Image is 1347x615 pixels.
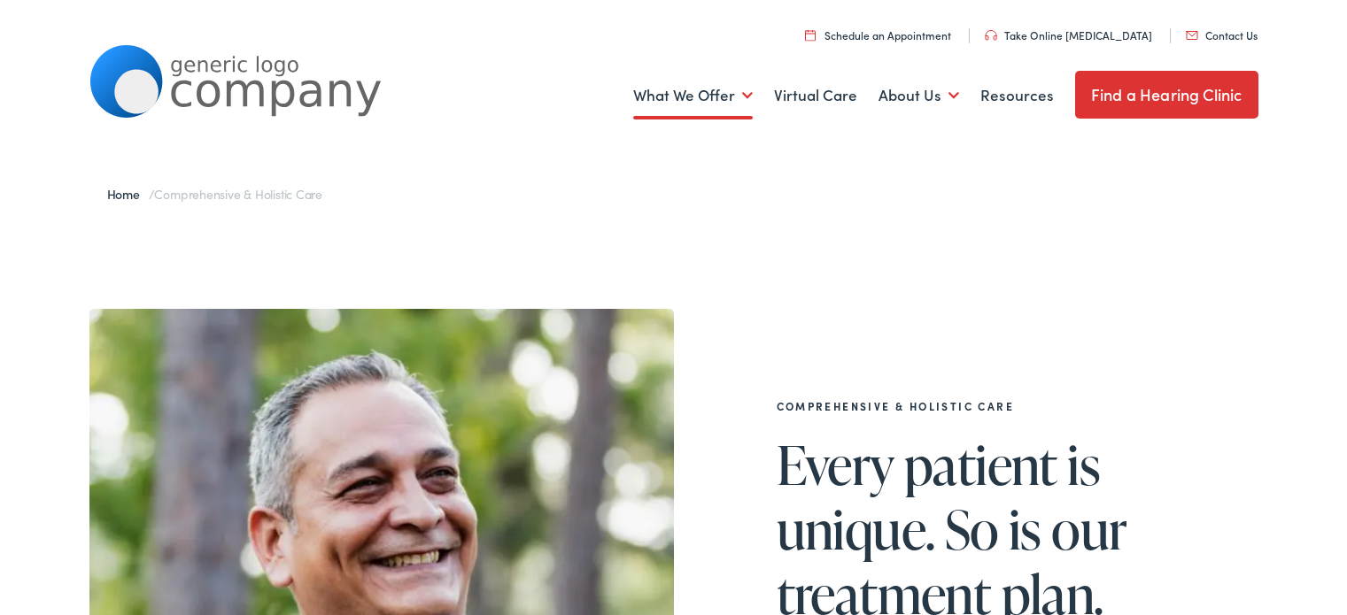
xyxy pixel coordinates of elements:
a: Schedule an Appointment [805,27,951,42]
span: our [1051,500,1126,558]
span: Comprehensive & Holistic Care [154,185,322,203]
h2: Comprehensive & Holistic Care [777,400,1202,412]
span: unique. [777,500,935,558]
a: Resources [980,63,1054,128]
a: Virtual Care [774,63,857,128]
span: patient [904,435,1057,494]
a: What We Offer [633,63,753,128]
span: is [1009,500,1041,558]
img: utility icon [985,30,997,41]
span: So [945,500,999,558]
a: Contact Us [1186,27,1258,42]
a: Home [107,185,149,203]
span: is [1067,435,1100,494]
a: About Us [879,63,959,128]
a: Take Online [MEDICAL_DATA] [985,27,1152,42]
img: utility icon [805,29,816,41]
span: / [107,185,323,203]
span: Every [777,435,894,494]
img: utility icon [1186,31,1198,40]
a: Find a Hearing Clinic [1075,71,1258,119]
